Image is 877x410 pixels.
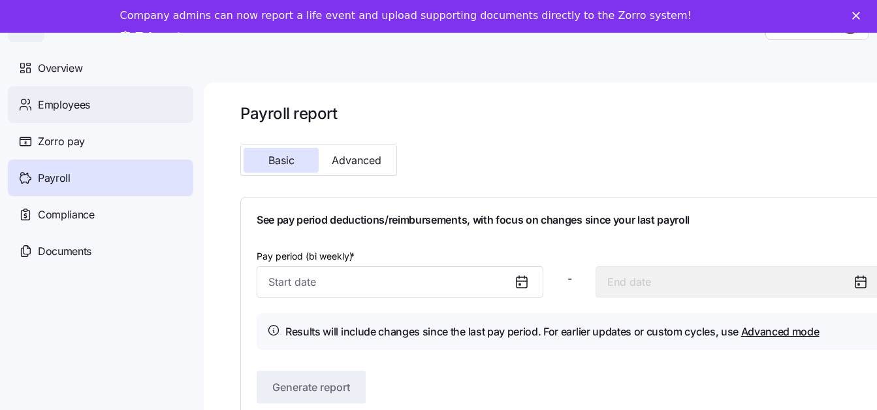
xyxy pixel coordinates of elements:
span: Employees [38,97,90,113]
a: Advanced mode [741,325,820,338]
span: Payroll [38,170,71,186]
div: Close [852,12,865,20]
a: Overview [8,50,193,86]
a: Take a tour [120,30,202,44]
a: Compliance [8,196,193,233]
a: Payroll [8,160,193,196]
span: Zorro pay [38,133,85,150]
span: - [567,271,572,287]
h4: Results will include changes since the last pay period. For earlier updates or custom cycles, use [285,324,820,340]
a: Documents [8,233,193,269]
button: Generate report [257,371,366,403]
a: Zorro pay [8,123,193,160]
span: Overview [38,60,82,77]
span: Basic [268,155,295,165]
input: Start date [257,266,543,298]
span: Advanced [332,155,381,165]
a: Employees [8,86,193,123]
span: Documents [38,243,91,260]
div: Company admins can now report a life event and upload supporting documents directly to the Zorro ... [120,9,692,22]
span: Generate report [272,379,350,395]
label: Pay period (bi weekly) [257,249,357,264]
span: Compliance [38,207,95,223]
